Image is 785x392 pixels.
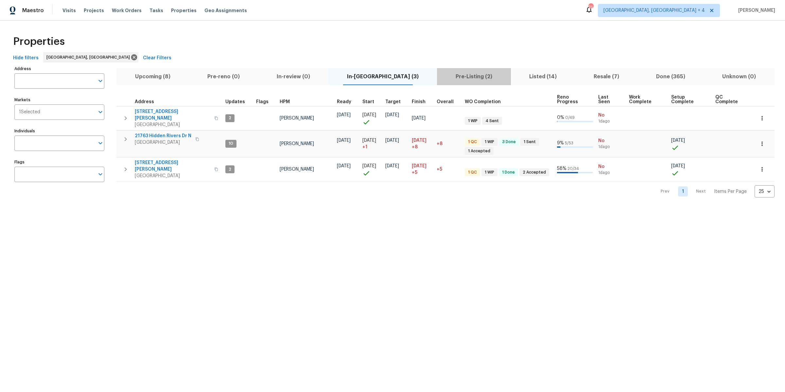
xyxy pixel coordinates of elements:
a: Goto page 1 [678,186,688,196]
span: Work Complete [629,95,660,104]
span: [DATE] [412,138,427,143]
span: 1 WIP [482,139,497,145]
span: 3 Done [499,139,518,145]
span: 1d ago [598,144,624,150]
span: [DATE] [337,164,351,168]
span: [PERSON_NAME] [280,167,314,172]
span: Finish [412,100,426,104]
span: 1 WIP [465,118,480,124]
span: [GEOGRAPHIC_DATA] [135,173,210,179]
div: Projected renovation finish date [412,100,431,104]
nav: Pagination Navigation [654,185,775,197]
span: Hide filters [13,54,39,62]
span: Overall [437,100,454,104]
span: Upcoming (8) [120,72,185,81]
span: Start [362,100,374,104]
span: [GEOGRAPHIC_DATA] [135,121,210,128]
span: + 1 [362,144,367,150]
div: 25 [755,183,775,200]
span: [GEOGRAPHIC_DATA], [GEOGRAPHIC_DATA] + 4 [603,7,705,14]
span: Resale (7) [579,72,634,81]
span: [DATE] [362,113,376,117]
span: 0 % [557,115,564,120]
span: Ready [337,100,351,104]
span: +5 [437,167,442,172]
label: Individuals [14,129,104,133]
span: Projects [84,7,104,14]
td: Scheduled to finish 8 day(s) late [409,130,434,157]
span: +8 [412,144,418,150]
span: [DATE] [412,164,427,168]
span: 1 Sent [521,139,538,145]
span: Done (365) [642,72,700,81]
button: Open [96,170,105,179]
span: 1 Accepted [465,148,493,154]
button: Open [96,76,105,85]
span: Unknown (0) [708,72,771,81]
span: [DATE] [671,164,685,168]
span: Clear Filters [143,54,171,62]
div: Actual renovation start date [362,100,380,104]
span: [DATE] [337,138,351,143]
td: Project started on time [360,158,383,181]
span: [DATE] [337,113,351,117]
td: 5 day(s) past target finish date [434,158,462,181]
span: No [598,138,624,144]
span: [PERSON_NAME] [280,141,314,146]
span: Flags [256,100,269,104]
span: 1d ago [598,119,624,124]
div: Days past target finish date [437,100,460,104]
td: Project started 1 days late [360,130,383,157]
span: [DATE] [412,116,426,121]
span: Pre-reno (0) [193,72,254,81]
span: 1 QC [465,170,480,175]
span: Visits [62,7,76,14]
span: Setup Complete [671,95,704,104]
label: Address [14,67,104,71]
span: [STREET_ADDRESS][PERSON_NAME] [135,108,210,121]
button: Open [96,107,105,117]
span: Updates [225,100,245,104]
button: Clear Filters [140,52,174,64]
span: [DATE] [671,138,685,143]
label: Flags [14,160,104,164]
span: 4 Sent [483,118,501,124]
td: Project started on time [360,106,383,130]
span: Maestro [22,7,44,14]
span: 1 QC [465,139,480,145]
span: 0 / 49 [565,116,575,120]
span: Geo Assignments [204,7,247,14]
span: 5 / 53 [565,141,573,145]
p: Items Per Page [714,188,747,195]
td: 8 day(s) past target finish date [434,130,462,157]
button: Hide filters [10,52,41,64]
span: 2 Accepted [520,170,549,175]
span: No [598,163,624,170]
div: Target renovation project end date [385,100,407,104]
span: 1 Selected [19,109,40,115]
span: [DATE] [362,138,376,143]
div: Earliest renovation start date (first business day after COE or Checkout) [337,100,357,104]
span: 21763 Hidden Rivers Dr N [135,133,191,139]
span: QC Complete [715,95,744,104]
span: [GEOGRAPHIC_DATA] [135,139,191,146]
span: [PERSON_NAME] [280,116,314,121]
div: [GEOGRAPHIC_DATA], [GEOGRAPHIC_DATA] [43,52,138,63]
span: +8 [437,141,443,146]
span: [STREET_ADDRESS][PERSON_NAME] [135,159,210,173]
span: 58 % [557,166,567,171]
span: +5 [412,169,417,176]
span: [PERSON_NAME] [736,7,775,14]
span: 1d ago [598,170,624,176]
span: [DATE] [362,164,376,168]
span: WO Completion [465,100,501,104]
span: Reno Progress [557,95,587,104]
span: Tasks [149,8,163,13]
td: Scheduled to finish 5 day(s) late [409,158,434,181]
span: [DATE] [385,164,399,168]
span: Work Orders [112,7,142,14]
button: Open [96,139,105,148]
span: Last Seen [598,95,618,104]
div: 25 [588,4,593,10]
span: 20 / 34 [567,167,579,171]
